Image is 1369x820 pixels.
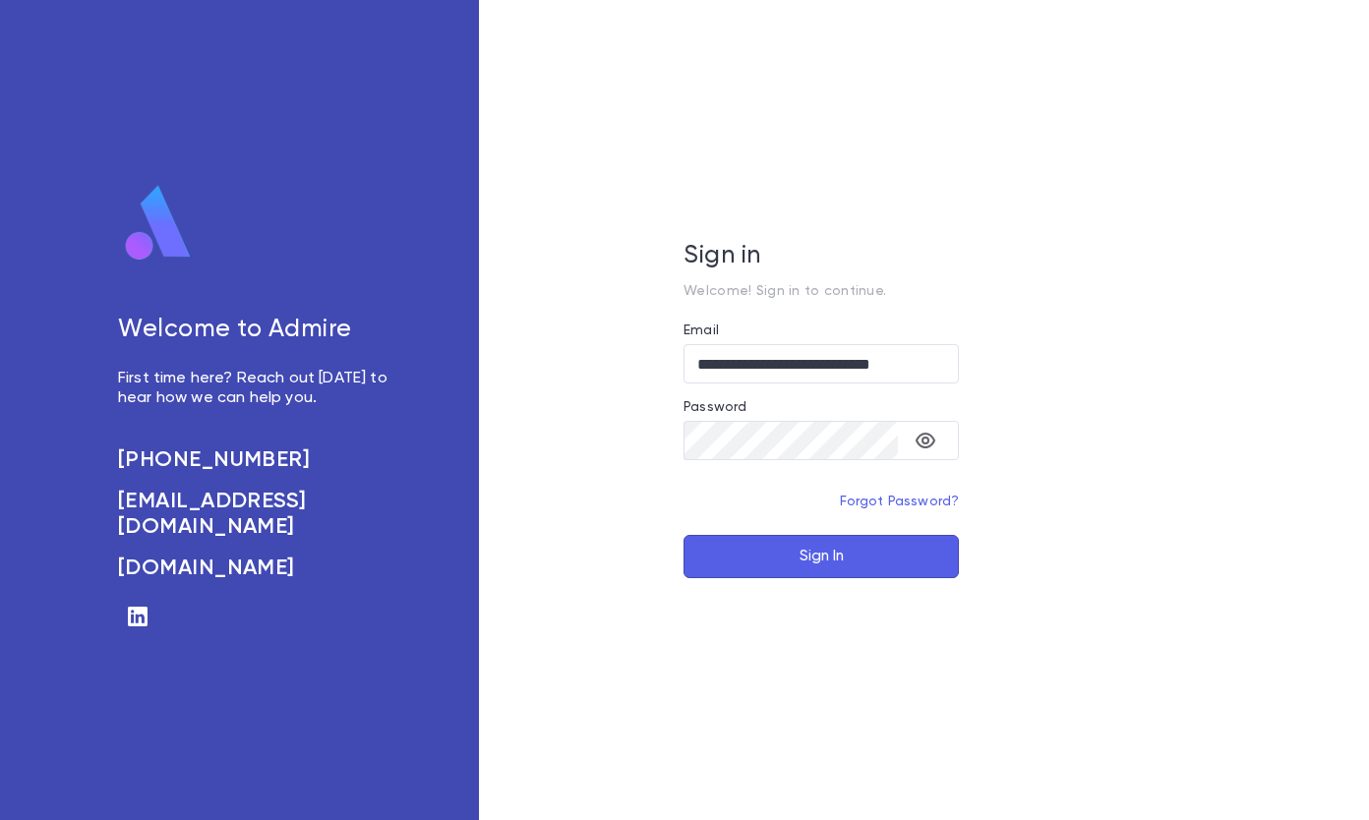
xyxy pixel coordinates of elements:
h5: Sign in [684,242,959,271]
h5: Welcome to Admire [118,316,400,345]
button: toggle password visibility [906,421,945,460]
p: Welcome! Sign in to continue. [684,283,959,299]
button: Sign In [684,535,959,578]
a: [EMAIL_ADDRESS][DOMAIN_NAME] [118,489,400,540]
label: Password [684,399,746,415]
p: First time here? Reach out [DATE] to hear how we can help you. [118,369,400,408]
a: [DOMAIN_NAME] [118,556,400,581]
a: [PHONE_NUMBER] [118,447,400,473]
label: Email [684,322,719,338]
img: logo [118,184,199,263]
a: Forgot Password? [840,495,960,508]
